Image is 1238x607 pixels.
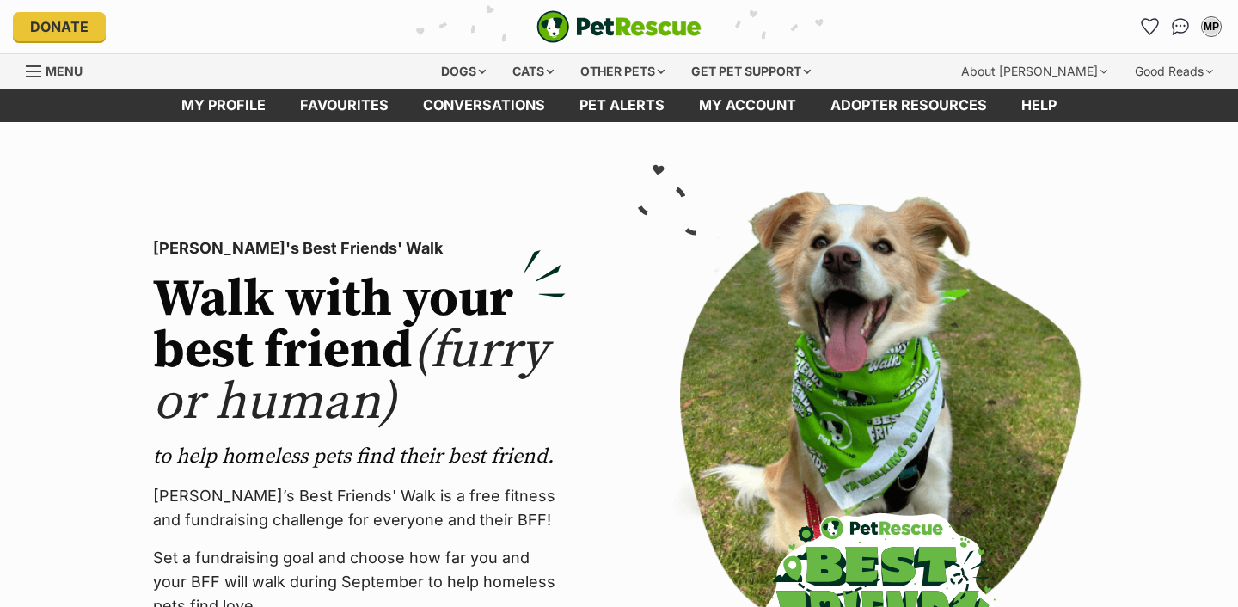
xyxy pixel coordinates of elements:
a: Conversations [1167,13,1194,40]
span: (furry or human) [153,319,548,435]
img: chat-41dd97257d64d25036548639549fe6c8038ab92f7586957e7f3b1b290dea8141.svg [1172,18,1190,35]
a: Help [1004,89,1074,122]
p: [PERSON_NAME]’s Best Friends' Walk is a free fitness and fundraising challenge for everyone and t... [153,484,566,532]
ul: Account quick links [1136,13,1225,40]
div: About [PERSON_NAME] [949,54,1119,89]
a: Favourites [283,89,406,122]
div: Get pet support [679,54,823,89]
h2: Walk with your best friend [153,274,566,429]
img: logo-e224e6f780fb5917bec1dbf3a21bbac754714ae5b6737aabdf751b685950b380.svg [536,10,702,43]
span: Menu [46,64,83,78]
div: Cats [500,54,566,89]
div: Dogs [429,54,498,89]
p: to help homeless pets find their best friend. [153,443,566,470]
p: [PERSON_NAME]'s Best Friends' Walk [153,236,566,261]
a: Adopter resources [813,89,1004,122]
div: MP [1203,18,1220,35]
a: My profile [164,89,283,122]
a: My account [682,89,813,122]
a: Menu [26,54,95,85]
div: Good Reads [1123,54,1225,89]
div: Other pets [568,54,677,89]
a: conversations [406,89,562,122]
a: Donate [13,12,106,41]
a: Pet alerts [562,89,682,122]
button: My account [1198,13,1225,40]
a: PetRescue [536,10,702,43]
a: Favourites [1136,13,1163,40]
